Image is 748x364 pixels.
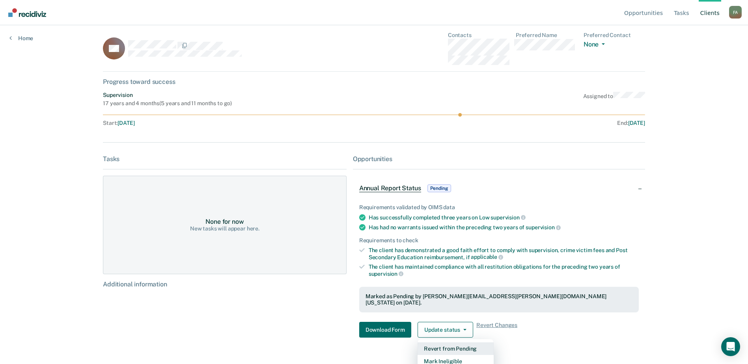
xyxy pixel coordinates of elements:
div: Progress toward success [103,78,645,85]
div: Requirements validated by OIMS data [359,204,639,211]
div: Annual Report StatusPending [353,176,645,201]
div: None for now [205,218,244,225]
div: 17 years and 4 months ( 5 years and 11 months to go ) [103,100,232,107]
span: [DATE] [118,120,134,126]
div: The client has demonstrated a good faith effort to comply with supervision, crime victim fees and... [369,247,639,260]
span: supervision [491,214,525,221]
div: Opportunities [353,155,645,163]
span: Pending [427,184,451,192]
button: Update status [418,322,473,338]
dt: Contacts [448,32,509,39]
div: Supervision [103,92,232,98]
a: Navigate to form link [359,322,414,338]
span: [DATE] [628,120,645,126]
dt: Preferred Name [516,32,577,39]
span: Annual Report Status [359,184,421,192]
div: Start : [103,120,374,126]
button: Profile dropdown button [729,6,742,19]
div: Tasks [103,155,347,163]
dt: Preferred Contact [584,32,645,39]
span: Revert Changes [476,322,517,338]
div: New tasks will appear here. [190,225,259,232]
div: F A [729,6,742,19]
button: Revert from Pending [418,342,494,355]
button: Download Form [359,322,411,338]
div: The client has maintained compliance with all restitution obligations for the preceding two years of [369,264,639,277]
div: Has had no warrants issued within the preceding two years of [369,224,639,231]
div: Has successfully completed three years on Low [369,214,639,221]
img: Recidiviz [8,8,46,17]
span: supervision [369,271,403,277]
a: Home [9,35,33,42]
span: applicable [471,254,503,260]
div: Requirements to check [359,237,639,244]
div: Marked as Pending by [PERSON_NAME][EMAIL_ADDRESS][PERSON_NAME][DOMAIN_NAME][US_STATE] on [DATE]. [366,293,632,306]
div: Assigned to [583,92,645,107]
div: Open Intercom Messenger [721,337,740,356]
span: supervision [526,224,560,230]
div: End : [377,120,645,126]
div: Additional information [103,280,347,288]
button: None [584,41,608,50]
